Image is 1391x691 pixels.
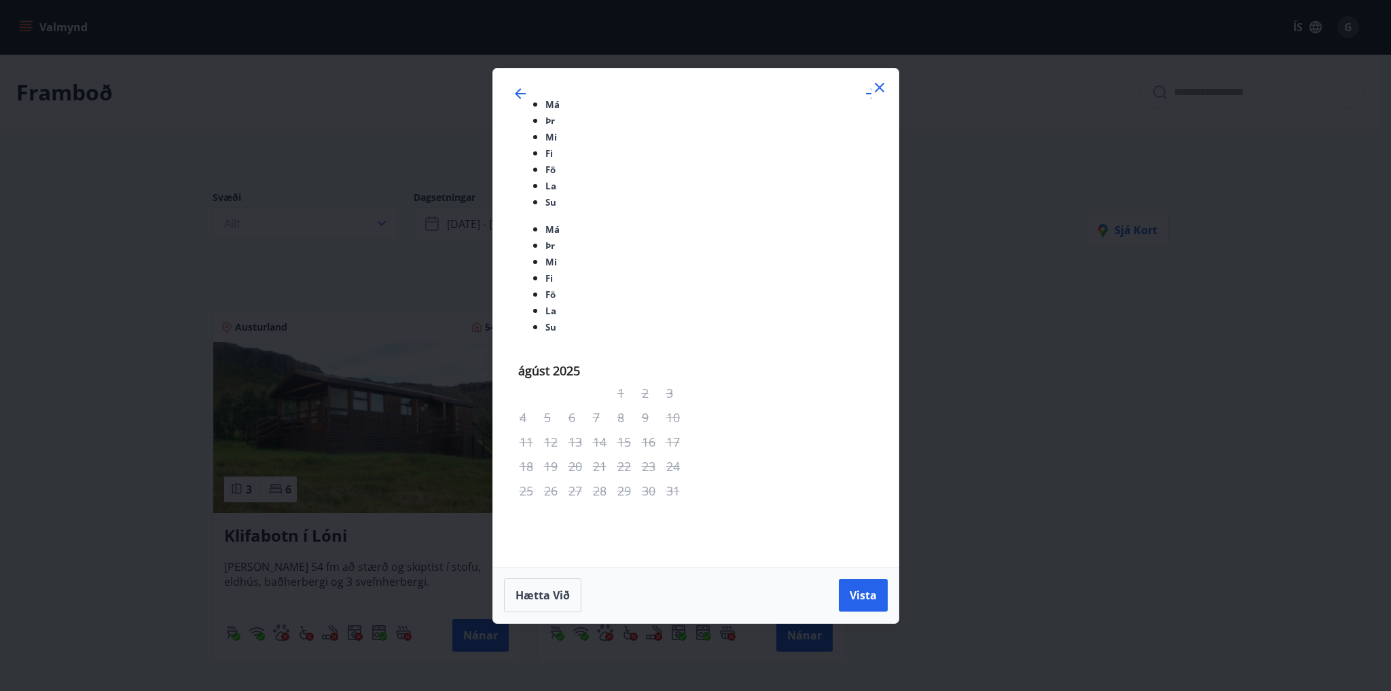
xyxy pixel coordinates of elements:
[863,86,880,102] div: Move forward to switch to the next month.
[545,288,556,301] small: Fö
[642,430,665,453] td: Not available. laugardagur, 16. ágúst 2025
[544,406,567,429] td: Not available. þriðjudagur, 5. ágúst 2025
[642,455,665,478] td: Not available. laugardagur, 23. ágúst 2025
[545,223,560,236] small: Má
[545,164,556,176] small: Fö
[544,479,567,502] td: Not available. þriðjudagur, 26. ágúst 2025
[545,131,557,143] small: Mi
[850,588,877,603] span: Vista
[593,406,616,429] td: Not available. fimmtudagur, 7. ágúst 2025
[516,588,570,603] span: Hætta við
[617,479,640,502] td: Not available. föstudagur, 29. ágúst 2025
[544,455,567,478] td: Not available. þriðjudagur, 19. ágúst 2025
[666,455,689,478] td: Not available. sunnudagur, 24. ágúst 2025
[617,381,640,405] td: Not available. föstudagur, 1. ágúst 2025
[544,430,567,453] td: Not available. þriðjudagur, 12. ágúst 2025
[593,430,616,453] td: Not available. fimmtudagur, 14. ágúst 2025
[520,406,543,429] td: Not available. mánudagur, 4. ágúst 2025
[593,479,616,502] td: Not available. fimmtudagur, 28. ágúst 2025
[509,96,882,550] div: Calendar
[545,180,556,192] small: La
[545,115,555,127] small: Þr
[545,321,556,333] small: Su
[568,406,592,429] td: Not available. miðvikudagur, 6. ágúst 2025
[545,305,556,317] small: La
[568,455,592,478] td: Not available. miðvikudagur, 20. ágúst 2025
[839,579,888,612] button: Vista
[545,98,560,111] small: Má
[520,430,543,453] td: Not available. mánudagur, 11. ágúst 2025
[545,147,553,160] small: Fi
[520,455,543,478] td: Not available. mánudagur, 18. ágúst 2025
[642,381,665,405] td: Not available. laugardagur, 2. ágúst 2025
[520,479,543,502] td: Not available. mánudagur, 25. ágúst 2025
[545,272,553,284] small: Fi
[545,240,555,252] small: Þr
[593,455,616,478] td: Not available. fimmtudagur, 21. ágúst 2025
[518,362,580,379] strong: ágúst 2025
[512,86,528,102] div: Move backward to switch to the previous month.
[568,430,592,453] td: Not available. miðvikudagur, 13. ágúst 2025
[642,479,665,502] td: Not available. laugardagur, 30. ágúst 2025
[666,381,689,405] td: Not available. sunnudagur, 3. ágúst 2025
[666,406,689,429] td: Not available. sunnudagur, 10. ágúst 2025
[617,430,640,453] td: Not available. föstudagur, 15. ágúst 2025
[504,578,581,612] button: Hætta við
[617,455,640,478] td: Not available. föstudagur, 22. ágúst 2025
[545,256,557,268] small: Mi
[568,479,592,502] td: Not available. miðvikudagur, 27. ágúst 2025
[666,430,689,453] td: Not available. sunnudagur, 17. ágúst 2025
[617,406,640,429] td: Not available. föstudagur, 8. ágúst 2025
[666,479,689,502] td: Not available. sunnudagur, 31. ágúst 2025
[642,406,665,429] td: Not available. laugardagur, 9. ágúst 2025
[545,196,556,208] small: Su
